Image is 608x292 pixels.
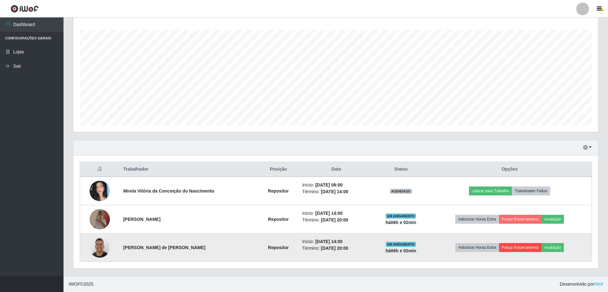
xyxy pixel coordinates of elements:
[298,162,374,177] th: Data
[10,5,39,13] img: CoreUI Logo
[594,282,603,287] a: iWof
[123,217,160,222] strong: [PERSON_NAME]
[302,182,370,188] li: Início:
[541,215,564,224] button: Avaliação
[90,229,110,266] img: 1759071312102.jpeg
[302,210,370,217] li: Início:
[321,246,348,251] time: [DATE] 20:00
[90,209,110,229] img: 1755808993446.jpeg
[119,162,258,177] th: Trabalhador
[302,245,370,252] li: Término:
[302,188,370,195] li: Término:
[469,187,512,195] button: Liberar para Trabalho
[321,217,348,222] time: [DATE] 20:00
[258,162,298,177] th: Posição
[302,238,370,245] li: Início:
[123,188,214,194] strong: Mirela Vitória da Conceição do Nascimento
[374,162,428,177] th: Status
[315,239,343,244] time: [DATE] 14:00
[386,214,416,219] span: EM ANDAMENTO
[386,248,417,253] strong: há 06 h e 02 min
[455,243,499,252] button: Adicionar Horas Extra
[90,180,110,202] img: 1758739156480.jpeg
[560,281,603,288] span: Desenvolvido por
[268,245,289,250] strong: Repositor
[386,220,417,225] strong: há 06 h e 02 min
[390,189,412,194] span: AGENDADO
[302,217,370,223] li: Término:
[499,215,542,224] button: Forçar Encerramento
[315,211,343,216] time: [DATE] 14:00
[321,189,348,194] time: [DATE] 14:00
[455,215,499,224] button: Adicionar Horas Extra
[428,162,592,177] th: Opções
[512,187,550,195] button: Trabalhador Faltou
[123,245,205,250] strong: [PERSON_NAME] de [PERSON_NAME]
[268,188,289,194] strong: Repositor
[268,217,289,222] strong: Repositor
[69,282,80,287] span: IWOF
[69,281,95,288] span: © 2025 .
[499,243,542,252] button: Forçar Encerramento
[541,243,564,252] button: Avaliação
[386,242,416,247] span: EM ANDAMENTO
[315,182,343,187] time: [DATE] 08:00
